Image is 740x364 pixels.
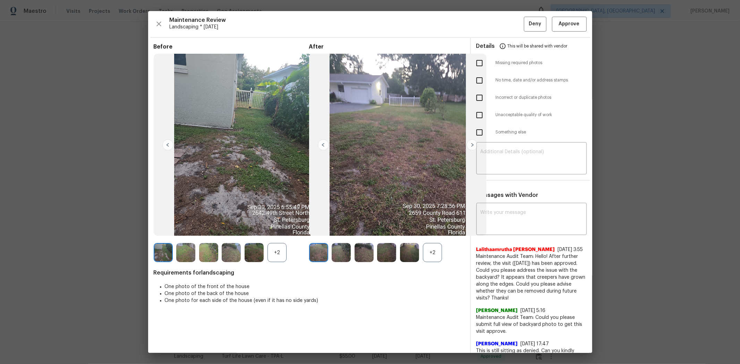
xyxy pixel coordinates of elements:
[476,314,587,335] span: Maintenance Audit Team: Could you please submit full view of backyard photo to get this visit app...
[476,38,495,54] span: Details
[521,308,546,313] span: [DATE] 5:16
[476,253,587,302] span: Maintenance Audit Team: Hello! After further review, the visit ([DATE]) has been approved. Could ...
[165,297,465,304] li: One photo for each side of the house (even if it has no side yards)
[165,290,465,297] li: One photo of the back of the house
[496,77,587,83] span: No time, date and/or address stamps
[476,307,518,314] span: [PERSON_NAME]
[476,192,538,198] span: Messages with Vendor
[476,340,518,347] span: [PERSON_NAME]
[496,60,587,66] span: Missing required photos
[529,20,541,28] span: Deny
[471,124,592,141] div: Something else
[471,89,592,106] div: Incorrect or duplicate photos
[558,247,583,252] span: [DATE] 3:55
[496,95,587,101] span: Incorrect or duplicate photos
[524,17,546,32] button: Deny
[170,17,524,24] span: Maintenance Review
[476,246,555,253] span: Lalithaamrutha [PERSON_NAME]
[267,243,287,262] div: +2
[471,54,592,72] div: Missing required photos
[552,17,587,32] button: Approve
[508,38,568,54] span: This will be shared with vendor
[423,243,442,262] div: +2
[496,112,587,118] span: Unacceptable quality of work
[309,43,465,50] span: After
[154,269,465,276] span: Requirements for landscaping
[496,129,587,135] span: Something else
[318,139,329,150] img: left-chevron-button-url
[162,139,173,150] img: left-chevron-button-url
[471,106,592,124] div: Unacceptable quality of work
[170,24,524,31] span: Landscaping * [DATE]
[559,20,580,28] span: Approve
[467,139,478,150] img: right-chevron-button-url
[521,341,549,346] span: [DATE] 17:47
[165,283,465,290] li: One photo of the front of the house
[154,43,309,50] span: Before
[471,72,592,89] div: No time, date and/or address stamps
